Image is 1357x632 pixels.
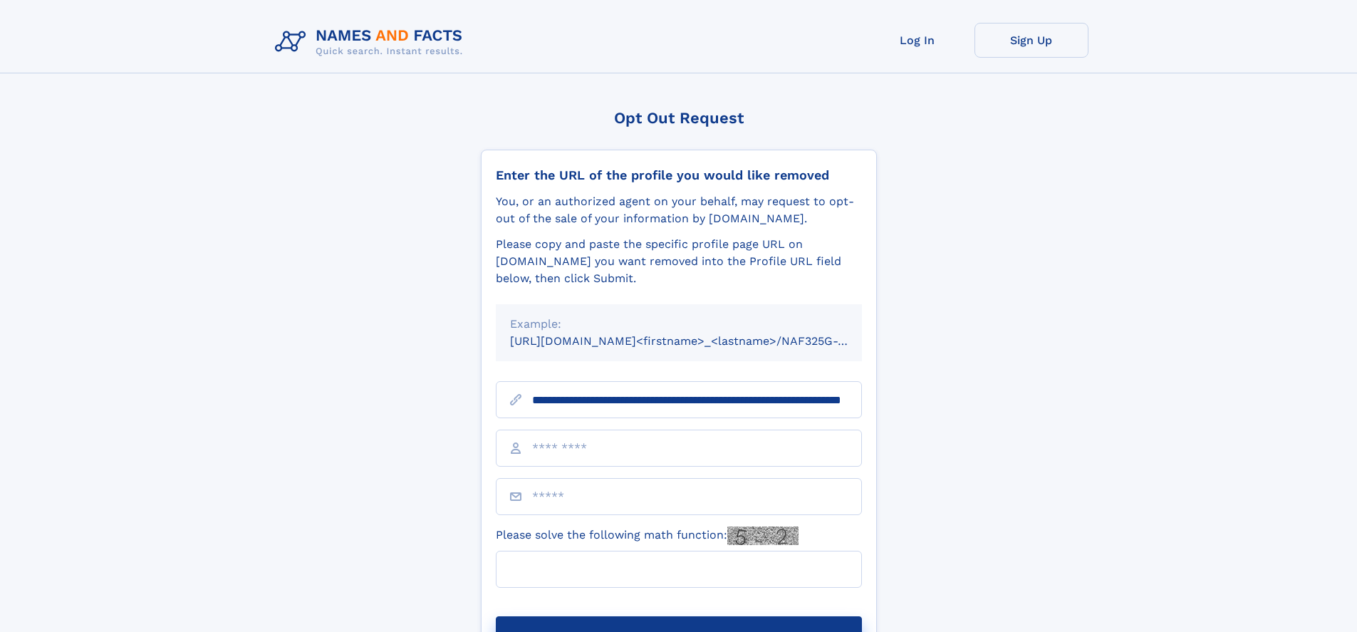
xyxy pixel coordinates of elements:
[496,236,862,287] div: Please copy and paste the specific profile page URL on [DOMAIN_NAME] you want removed into the Pr...
[496,527,799,545] label: Please solve the following math function:
[510,316,848,333] div: Example:
[496,193,862,227] div: You, or an authorized agent on your behalf, may request to opt-out of the sale of your informatio...
[974,23,1088,58] a: Sign Up
[496,167,862,183] div: Enter the URL of the profile you would like removed
[481,109,877,127] div: Opt Out Request
[861,23,974,58] a: Log In
[269,23,474,61] img: Logo Names and Facts
[510,334,889,348] small: [URL][DOMAIN_NAME]<firstname>_<lastname>/NAF325G-xxxxxxxx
